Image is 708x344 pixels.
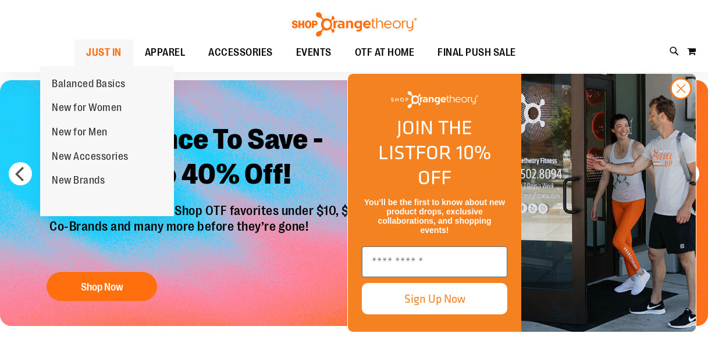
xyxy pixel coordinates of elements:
[52,78,126,92] span: Balanced Basics
[364,198,505,235] span: You’ll be the first to know about new product drops, exclusive collaborations, and shopping events!
[133,40,197,66] a: APPAREL
[41,113,405,203] h2: Final Chance To Save - Sale Up To 40% Off!
[284,40,343,66] a: EVENTS
[41,203,405,260] p: Exclusive online deals! Shop OTF favorites under $10, $20, $50, Co-Brands and many more before th...
[40,72,137,96] a: Balanced Basics
[40,169,116,193] a: New Brands
[74,40,133,66] a: JUST IN
[197,40,284,66] a: ACCESSORIES
[40,120,119,145] a: New for Men
[9,162,32,185] button: prev
[40,96,134,120] a: New for Women
[40,66,174,217] ul: JUST IN
[52,174,105,189] span: New Brands
[343,40,426,66] a: OTF AT HOME
[391,91,478,108] img: Shop Orangetheory
[336,62,708,344] div: FLYOUT Form
[40,145,140,169] a: New Accessories
[41,113,405,307] a: Final Chance To Save -Sale Up To 40% Off! Exclusive online deals! Shop OTF favorites under $10, $...
[521,74,696,332] img: Shop Orangtheory
[362,246,507,277] input: Enter email
[296,40,332,66] span: EVENTS
[378,113,472,167] span: JOIN THE LIST
[437,40,516,66] span: FINAL PUSH SALE
[355,40,415,66] span: OTF AT HOME
[362,283,507,314] button: Sign Up Now
[47,272,157,301] button: Shop Now
[208,40,273,66] span: ACCESSORIES
[86,40,122,66] span: JUST IN
[415,138,491,192] span: FOR 10% OFF
[426,40,528,66] a: FINAL PUSH SALE
[145,40,186,66] span: APPAREL
[52,126,108,141] span: New for Men
[290,12,418,37] img: Shop Orangetheory
[52,102,122,116] span: New for Women
[670,78,692,99] button: Close dialog
[52,150,129,165] span: New Accessories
